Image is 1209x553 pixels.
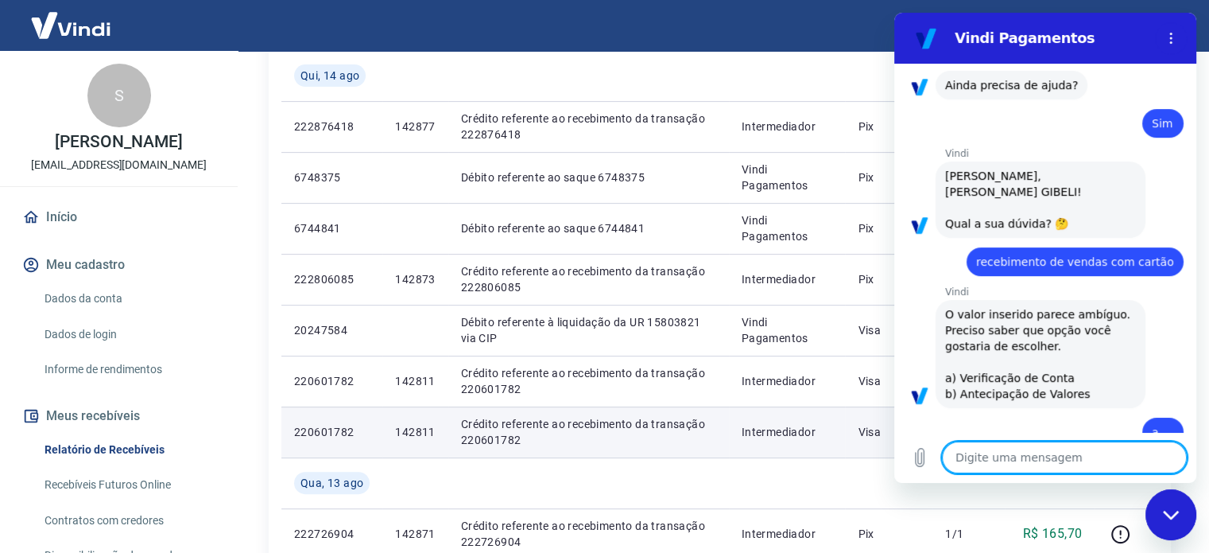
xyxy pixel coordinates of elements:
[87,64,151,127] div: S
[742,424,833,440] p: Intermediador
[742,212,833,244] p: Vindi Pagamentos
[858,169,920,185] p: Pix
[461,263,716,295] p: Crédito referente ao recebimento da transação 222806085
[742,373,833,389] p: Intermediador
[294,119,370,134] p: 222876418
[395,424,435,440] p: 142811
[742,271,833,287] p: Intermediador
[300,475,363,491] span: Qua, 13 ago
[55,134,182,150] p: [PERSON_NAME]
[858,373,920,389] p: Visa
[294,220,370,236] p: 6744841
[294,424,370,440] p: 220601782
[294,526,370,542] p: 222726904
[742,119,833,134] p: Intermediador
[461,314,716,346] p: Débito referente à liquidação da UR 15803821 via CIP
[294,271,370,287] p: 222806085
[395,526,435,542] p: 142871
[461,416,716,448] p: Crédito referente ao recebimento da transação 220601782
[19,247,219,282] button: Meu cadastro
[38,504,219,537] a: Contratos com credores
[19,200,219,235] a: Início
[38,469,219,501] a: Recebíveis Futuros Online
[38,434,219,466] a: Relatório de Recebíveis
[395,119,435,134] p: 142877
[294,373,370,389] p: 220601782
[858,119,920,134] p: Pix
[1023,524,1083,543] p: R$ 165,70
[858,526,920,542] p: Pix
[1145,489,1196,540] iframe: Botão para abrir a janela de mensagens, conversa em andamento
[1133,11,1190,41] button: Sair
[395,373,435,389] p: 142811
[742,526,833,542] p: Intermediador
[19,1,122,49] img: Vindi
[19,399,219,434] button: Meus recebíveis
[38,353,219,386] a: Informe de rendimentos
[945,526,992,542] p: 1/1
[461,365,716,397] p: Crédito referente ao recebimento da transação 220601782
[294,322,370,338] p: 20247584
[461,518,716,550] p: Crédito referente ao recebimento da transação 222726904
[38,282,219,315] a: Dados da conta
[858,322,920,338] p: Visa
[31,157,207,173] p: [EMAIL_ADDRESS][DOMAIN_NAME]
[858,424,920,440] p: Visa
[461,169,716,185] p: Débito referente ao saque 6748375
[300,68,359,84] span: Qui, 14 ago
[742,162,833,193] p: Vindi Pagamentos
[742,314,833,346] p: Vindi Pagamentos
[294,169,370,185] p: 6748375
[858,220,920,236] p: Pix
[395,271,435,287] p: 142873
[461,220,716,236] p: Débito referente ao saque 6744841
[461,111,716,142] p: Crédito referente ao recebimento da transação 222876418
[38,318,219,351] a: Dados de login
[894,13,1196,483] iframe: Janela de mensagens
[858,271,920,287] p: Pix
